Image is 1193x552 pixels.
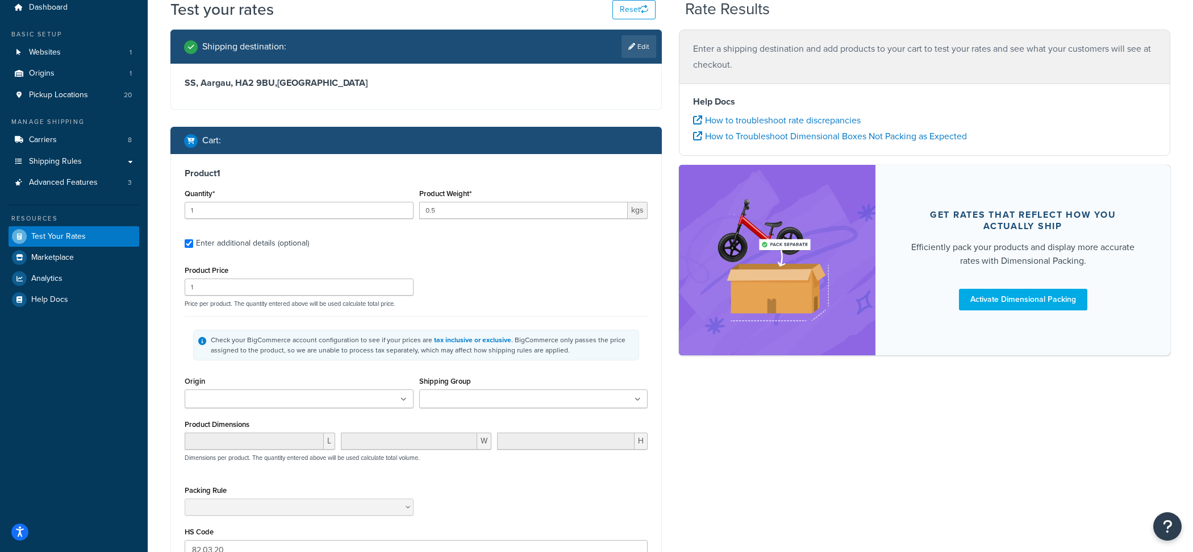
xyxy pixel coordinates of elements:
[185,266,228,275] label: Product Price
[9,214,139,223] div: Resources
[182,300,650,308] p: Price per product. The quantity entered above will be used calculate total price.
[128,178,132,188] span: 3
[706,182,848,338] img: feature-image-dim-d40ad3071a2b3c8e08177464837368e35600d3c5e73b18a22c1e4bb210dc32ac.png
[1153,512,1182,541] button: Open Resource Center
[124,90,132,100] span: 20
[693,130,967,143] a: How to Troubleshoot Dimensional Boxes Not Packing as Expected
[185,486,227,495] label: Packing Rule
[185,528,214,536] label: HS Code
[903,209,1143,232] div: Get rates that reflect how you actually ship
[130,48,132,57] span: 1
[434,335,511,345] a: tax inclusive or exclusive
[9,268,139,289] a: Analytics
[31,232,86,242] span: Test Your Rates
[31,253,74,263] span: Marketplace
[9,42,139,63] li: Websites
[31,295,68,305] span: Help Docs
[9,172,139,193] li: Advanced Features
[185,202,414,219] input: 0.0
[29,69,55,78] span: Origins
[9,289,139,310] a: Help Docs
[621,35,656,58] a: Edit
[9,130,139,151] a: Carriers8
[29,90,88,100] span: Pickup Locations
[29,178,98,188] span: Advanced Features
[477,433,491,450] span: W
[9,85,139,106] li: Pickup Locations
[128,135,132,145] span: 8
[693,41,1156,73] p: Enter a shipping destination and add products to your cart to test your rates and see what your c...
[9,130,139,151] li: Carriers
[9,63,139,84] a: Origins1
[185,168,648,179] h3: Product 1
[9,226,139,247] a: Test Your Rates
[29,135,57,145] span: Carriers
[9,63,139,84] li: Origins
[903,240,1143,268] div: Efficiently pack your products and display more accurate rates with Dimensional Packing.
[635,433,648,450] span: H
[29,3,68,13] span: Dashboard
[185,189,215,198] label: Quantity*
[202,41,286,52] h2: Shipping destination :
[419,377,471,385] label: Shipping Group
[196,235,309,251] div: Enter additional details (optional)
[9,30,139,39] div: Basic Setup
[685,1,770,18] h2: Rate Results
[9,85,139,106] a: Pickup Locations20
[419,189,472,198] label: Product Weight*
[185,77,648,89] h3: SS, Aargau, HA2 9BU , [GEOGRAPHIC_DATA]
[9,151,139,172] a: Shipping Rules
[185,239,193,248] input: Enter additional details (optional)
[9,117,139,127] div: Manage Shipping
[29,48,61,57] span: Websites
[693,114,861,127] a: How to troubleshoot rate discrepancies
[693,95,1156,109] h4: Help Docs
[959,289,1087,310] a: Activate Dimensional Packing
[130,69,132,78] span: 1
[202,135,221,146] h2: Cart :
[29,157,82,167] span: Shipping Rules
[211,335,634,355] div: Check your BigCommerce account configuration to see if your prices are . BigCommerce only passes ...
[185,420,249,429] label: Product Dimensions
[419,202,628,219] input: 0.00
[31,274,62,284] span: Analytics
[9,247,139,268] a: Marketplace
[628,202,648,219] span: kgs
[9,172,139,193] a: Advanced Features3
[185,377,205,385] label: Origin
[182,454,420,462] p: Dimensions per product. The quantity entered above will be used calculate total volume.
[324,433,335,450] span: L
[9,42,139,63] a: Websites1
